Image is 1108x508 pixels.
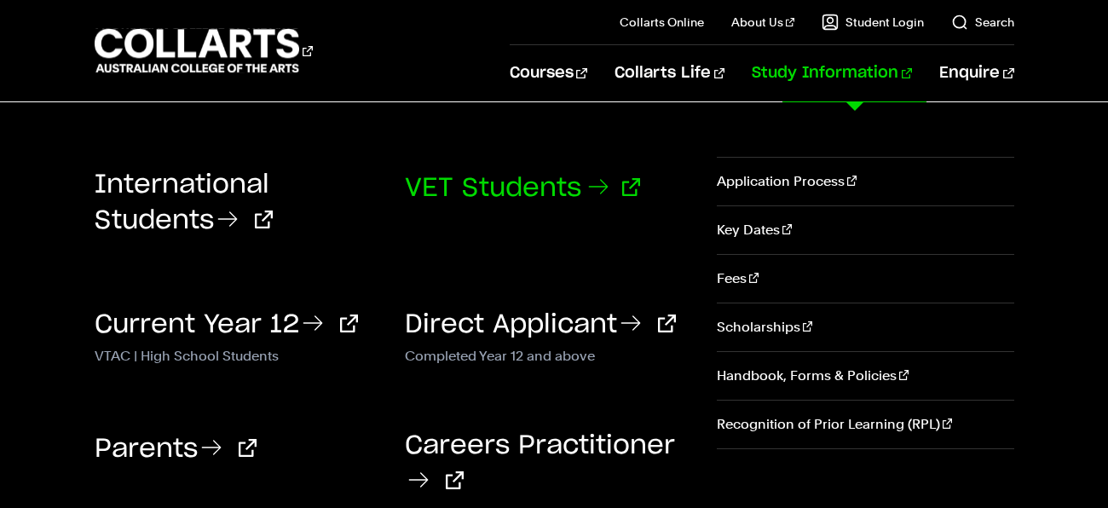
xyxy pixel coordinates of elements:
a: Recognition of Prior Learning (RPL) [717,401,1014,448]
a: VET Students [405,176,640,201]
a: Scholarships [717,303,1014,351]
a: Current Year 12 [95,312,358,338]
a: Application Process [717,158,1014,205]
a: Student Login [822,14,924,31]
a: Study Information [752,45,912,101]
a: Fees [717,255,1014,303]
a: Careers Practitioner [405,433,675,494]
a: Parents [95,436,257,462]
a: International Students [95,172,273,234]
a: Direct Applicant [405,312,676,338]
p: Completed Year 12 and above [405,344,690,365]
a: Collarts Online [620,14,704,31]
a: Enquire [939,45,1013,101]
a: About Us [731,14,794,31]
a: Key Dates [717,206,1014,254]
a: Search [951,14,1014,31]
p: VTAC | High School Students [95,344,379,365]
a: Collarts Life [615,45,724,101]
div: Go to homepage [95,26,313,75]
a: Courses [510,45,587,101]
a: Handbook, Forms & Policies [717,352,1014,400]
